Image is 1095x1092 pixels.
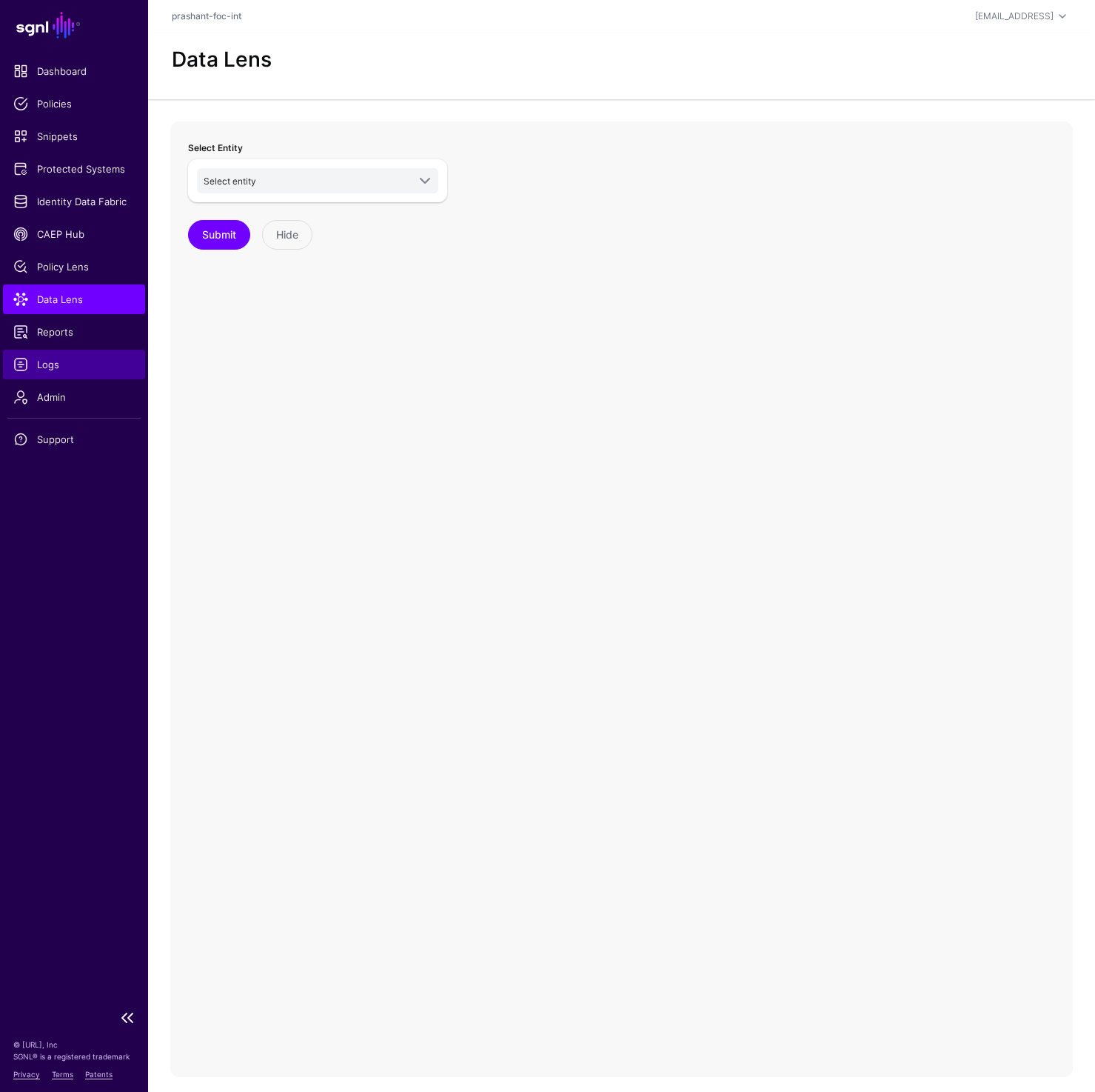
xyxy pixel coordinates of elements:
[3,382,145,412] a: Admin
[13,432,135,447] span: Support
[3,56,145,86] a: Dashboard
[3,317,145,347] a: Reports
[13,162,135,176] span: Protected Systems
[13,357,135,372] span: Logs
[3,154,145,184] a: Protected Systems
[262,220,312,250] button: Hide
[204,176,256,187] span: Select entity
[13,129,135,144] span: Snippets
[13,64,135,79] span: Dashboard
[3,219,145,249] a: CAEP Hub
[13,292,135,307] span: Data Lens
[13,259,135,274] span: Policy Lens
[9,9,139,41] a: SGNL
[188,142,243,155] label: Select Entity
[13,227,135,242] span: CAEP Hub
[172,47,272,73] h2: Data Lens
[172,10,241,21] a: prashant-foc-int
[13,1051,135,1062] p: SGNL® is a registered trademark
[13,1070,40,1079] a: Privacy
[85,1070,113,1079] a: Patents
[3,252,145,282] a: Policy Lens
[3,284,145,314] a: Data Lens
[3,350,145,379] a: Logs
[188,220,250,250] button: Submit
[52,1070,73,1079] a: Terms
[13,390,135,404] span: Admin
[3,121,145,151] a: Snippets
[975,10,1054,23] div: [EMAIL_ADDRESS]
[13,194,135,209] span: Identity Data Fabric
[13,1039,135,1051] p: © [URL], Inc
[13,324,135,339] span: Reports
[3,187,145,216] a: Identity Data Fabric
[13,96,135,111] span: Policies
[3,89,145,119] a: Policies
